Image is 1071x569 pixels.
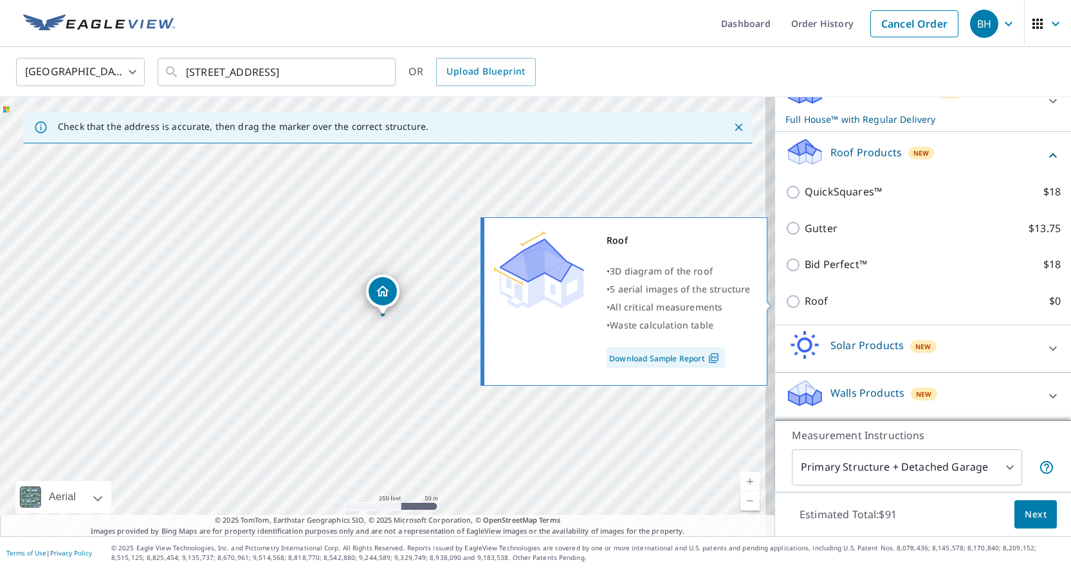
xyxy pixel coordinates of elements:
a: Current Level 17, Zoom In [740,472,760,491]
a: Terms of Use [6,548,46,557]
p: QuickSquares™ [805,184,882,200]
div: • [607,280,751,298]
p: | [6,549,92,557]
p: $13.75 [1029,221,1061,237]
span: New [915,341,931,352]
span: Next [1025,507,1047,523]
a: OpenStreetMap [483,515,537,525]
p: $18 [1043,257,1061,273]
a: Cancel Order [870,10,958,37]
p: Measurement Instructions [792,428,1054,443]
div: Aerial [15,481,111,513]
div: BH [970,10,998,38]
span: Waste calculation table [610,319,713,331]
p: Full House™ with Regular Delivery [785,113,1038,126]
span: © 2025 TomTom, Earthstar Geographics SIO, © 2025 Microsoft Corporation, © [215,515,560,526]
div: Roof ProductsNew [785,137,1061,174]
div: OR [408,58,536,86]
div: Aerial [45,481,80,513]
p: Estimated Total: $91 [789,500,907,528]
p: © 2025 Eagle View Technologies, Inc. and Pictometry International Corp. All Rights Reserved. Repo... [111,543,1065,563]
div: Solar ProductsNew [785,330,1061,367]
span: New [916,389,932,399]
div: Full House ProductsNewFull House™ with Regular Delivery [785,76,1061,126]
span: Upload Blueprint [446,64,525,80]
div: Walls ProductsNew [785,378,1061,415]
p: Gutter [805,221,838,237]
div: Roof [607,231,751,249]
a: Upload Blueprint [436,58,535,86]
div: • [607,298,751,316]
a: Terms [539,515,560,525]
a: Download Sample Report [607,347,725,368]
div: • [607,316,751,334]
p: $18 [1043,184,1061,200]
img: EV Logo [23,14,175,33]
div: [GEOGRAPHIC_DATA] [16,54,145,90]
button: Close [730,119,747,136]
p: Solar Products [830,338,904,353]
div: Primary Structure + Detached Garage [792,449,1022,485]
input: Search by address or latitude-longitude [186,54,369,90]
img: Pdf Icon [705,352,722,364]
span: All critical measurements [610,301,722,313]
span: Your report will include the primary structure and a detached garage if one exists. [1039,460,1054,475]
span: 5 aerial images of the structure [610,283,750,295]
p: Bid Perfect™ [805,257,867,273]
img: Premium [494,231,584,309]
a: Current Level 17, Zoom Out [740,491,760,510]
p: Roof Products [830,145,902,160]
div: Dropped pin, building 1, Residential property, 3499 Old Mill Rd Highland Park, IL 60035 [366,275,399,314]
div: • [607,262,751,280]
p: $0 [1049,293,1061,309]
a: Privacy Policy [50,548,92,557]
p: Walls Products [830,385,904,401]
span: 3D diagram of the roof [610,265,713,277]
span: New [913,148,929,158]
p: Check that the address is accurate, then drag the marker over the correct structure. [58,121,428,132]
button: Next [1014,500,1057,529]
p: Roof [805,293,828,309]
